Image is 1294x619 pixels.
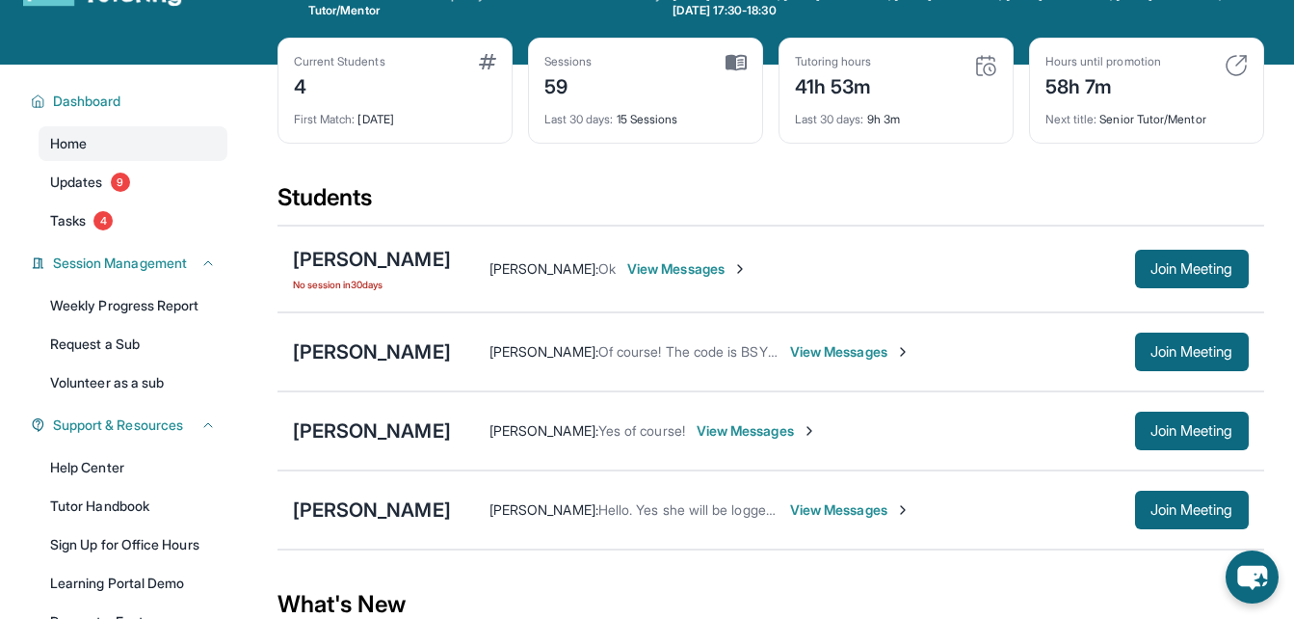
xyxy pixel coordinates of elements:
span: Next title : [1045,112,1097,126]
span: View Messages [627,259,748,279]
span: View Messages [790,342,911,362]
a: Tasks4 [39,203,227,238]
button: Join Meeting [1135,333,1249,371]
button: Join Meeting [1135,491,1249,529]
span: Dashboard [53,92,121,111]
span: Session Management [53,254,187,273]
div: Hours until promotion [1045,54,1161,69]
span: [PERSON_NAME] : [489,422,598,439]
a: Learning Portal Demo [39,566,227,601]
div: [DATE] [294,100,496,127]
span: Tasks [50,211,86,230]
div: 15 Sessions [544,100,747,127]
button: Dashboard [45,92,216,111]
button: Session Management [45,254,216,273]
a: Weekly Progress Report [39,288,227,323]
img: card [1225,54,1248,77]
div: 9h 3m [795,100,997,127]
div: Students [277,182,1264,225]
div: Current Students [294,54,385,69]
div: Sessions [544,54,593,69]
span: Support & Resources [53,416,183,435]
button: chat-button [1226,551,1279,604]
div: 59 [544,69,593,100]
button: Join Meeting [1135,412,1249,450]
a: Volunteer as a sub [39,365,227,400]
span: Join Meeting [1150,504,1233,516]
a: Updates9 [39,165,227,200]
img: card [974,54,997,77]
img: Chevron-Right [802,423,817,439]
span: Home [50,134,87,153]
span: View Messages [697,421,817,441]
img: Chevron-Right [895,502,911,518]
span: Ok [598,260,616,277]
span: First Match : [294,112,356,126]
div: 4 [294,69,385,100]
img: card [479,54,496,69]
span: No session in 30 days [293,277,451,292]
div: [PERSON_NAME] [293,417,451,444]
span: Join Meeting [1150,346,1233,358]
span: Last 30 days : [795,112,864,126]
span: Last 30 days : [544,112,614,126]
div: 58h 7m [1045,69,1161,100]
div: Senior Tutor/Mentor [1045,100,1248,127]
a: Request a Sub [39,327,227,362]
span: Updates [50,173,103,192]
img: card [726,54,747,71]
a: Tutor Handbook [39,489,227,524]
div: 41h 53m [795,69,872,100]
div: [PERSON_NAME] [293,338,451,365]
span: 4 [93,211,113,230]
span: Hello. Yes she will be logged on [598,501,793,518]
span: View Messages [790,500,911,520]
a: Home [39,126,227,161]
button: Support & Resources [45,416,216,435]
a: Sign Up for Office Hours [39,527,227,562]
img: Chevron-Right [895,344,911,360]
span: [PERSON_NAME] : [489,501,598,518]
span: Join Meeting [1150,425,1233,437]
span: [PERSON_NAME] : [489,260,598,277]
div: Tutoring hours [795,54,872,69]
span: Join Meeting [1150,263,1233,275]
span: [PERSON_NAME] : [489,343,598,360]
span: 9 [111,173,130,192]
img: Chevron-Right [732,261,748,277]
div: [PERSON_NAME] [293,246,451,273]
div: [PERSON_NAME] [293,497,451,524]
a: Help Center [39,450,227,485]
span: Of course! The code is BSYKXW [598,343,798,360]
span: Yes of course! [598,422,685,439]
button: Join Meeting [1135,250,1249,288]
